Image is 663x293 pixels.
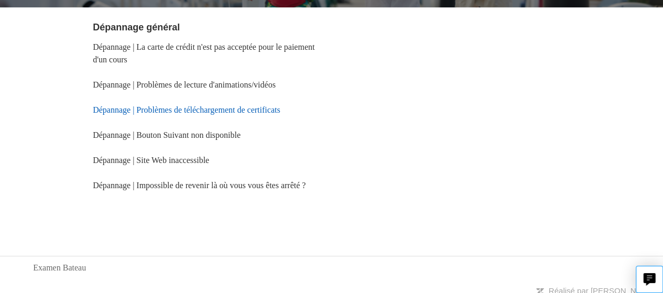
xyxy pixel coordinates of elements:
a: Dépannage | Problèmes de lecture d'animations/vidéos [93,80,276,89]
a: Dépannage | Site Web inaccessible [93,156,209,165]
a: Dépannage | Problèmes de téléchargement de certificats [93,105,280,114]
a: Dépannage | Bouton Suivant non disponible [93,131,241,139]
a: Examen Bateau [33,262,86,274]
a: Dépannage général [93,22,180,32]
a: Dépannage | La carte de crédit n'est pas acceptée pour le paiement d'un cours [93,42,314,64]
a: Dépannage | Impossible de revenir là où vous vous êtes arrêté ? [93,181,306,190]
button: Live chat [636,266,663,293]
